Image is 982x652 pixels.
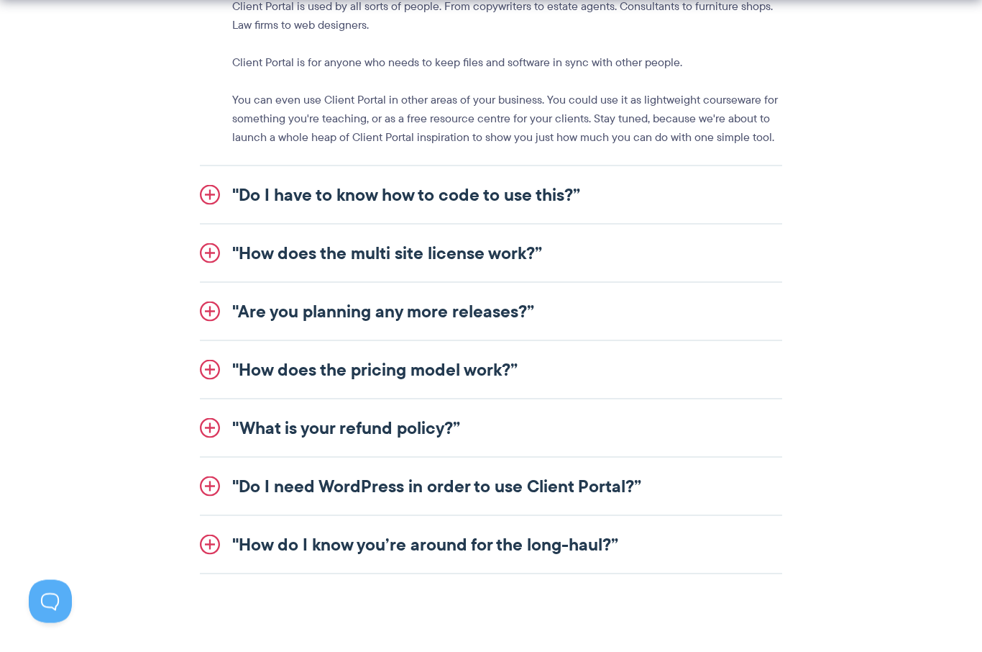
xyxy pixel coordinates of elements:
[200,283,782,340] a: "Are you planning any more releases?”
[200,458,782,515] a: "Do I need WordPress in order to use Client Portal?”
[200,516,782,574] a: "How do I know you’re around for the long-haul?”
[200,399,782,457] a: "What is your refund policy?”
[232,53,782,72] p: Client Portal is for anyone who needs to keep files and software in sync with other people.
[200,225,782,282] a: "How does the multi site license work?”
[232,91,782,147] p: You can even use Client Portal in other areas of your business. You could use it as lightweight c...
[200,166,782,224] a: "Do I have to know how to code to use this?”
[200,341,782,399] a: "How does the pricing model work?”
[29,580,72,623] iframe: Toggle Customer Support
